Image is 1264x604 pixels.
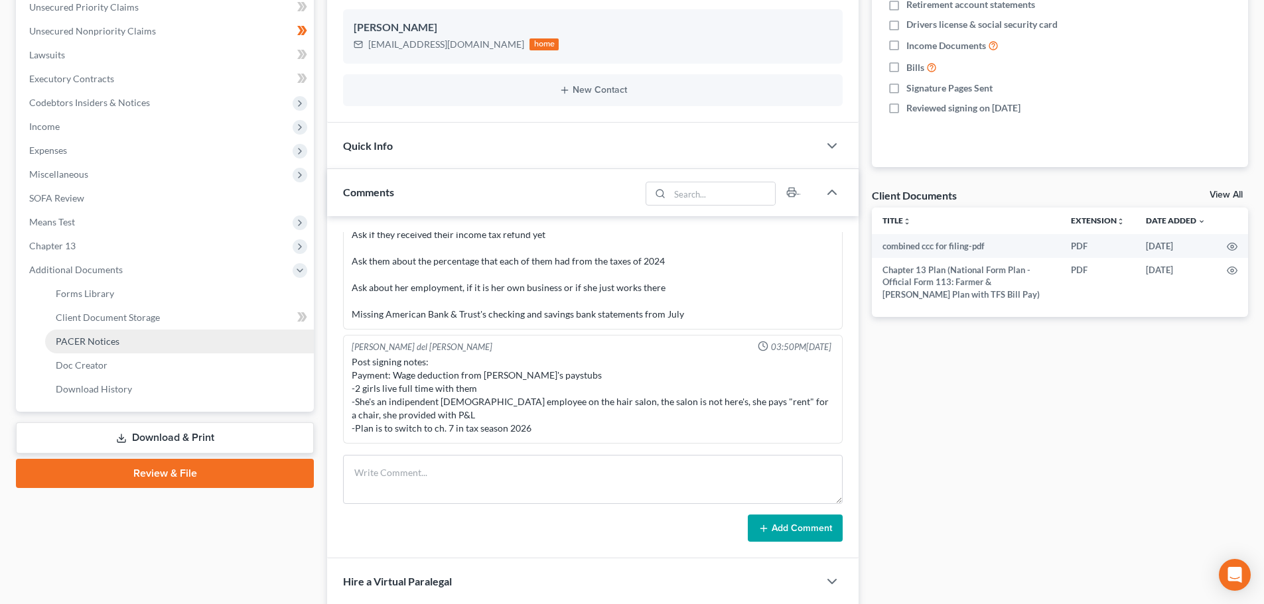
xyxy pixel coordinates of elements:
a: Download & Print [16,422,314,453]
span: Income Documents [906,39,986,52]
a: PACER Notices [45,330,314,353]
a: Forms Library [45,282,314,306]
span: Client Document Storage [56,312,160,323]
input: Search... [670,182,776,205]
span: Bills [906,61,924,74]
span: Codebtors Insiders & Notices [29,97,150,108]
div: Client Documents [872,188,957,202]
a: Extensionunfold_more [1071,215,1125,225]
td: [DATE] [1135,234,1216,258]
td: Chapter 13 Plan (National Form Plan - Official Form 113: Farmer & [PERSON_NAME] Plan with TFS Bil... [872,258,1060,306]
i: unfold_more [903,217,911,225]
a: Download History [45,377,314,401]
a: Client Document Storage [45,306,314,330]
span: Drivers license & social security card [906,18,1058,31]
span: Lawsuits [29,49,65,60]
a: Lawsuits [19,43,314,67]
td: combined ccc for filing-pdf [872,234,1060,258]
span: Reviewed signing on [DATE] [906,101,1020,115]
i: expand_more [1198,217,1206,225]
i: unfold_more [1117,217,1125,225]
span: Signature Pages Sent [906,82,993,95]
a: Date Added expand_more [1146,215,1206,225]
td: [DATE] [1135,258,1216,306]
div: Open Intercom Messenger [1219,559,1251,591]
span: PACER Notices [56,335,119,347]
div: [PERSON_NAME] [354,20,832,36]
span: Download History [56,383,132,394]
a: Review & File [16,459,314,488]
span: Chapter 13 [29,240,76,251]
a: View All [1210,190,1243,200]
a: Executory Contracts [19,67,314,91]
button: Add Comment [748,514,843,542]
span: Executory Contracts [29,73,114,84]
button: New Contact [354,85,832,95]
a: SOFA Review [19,186,314,210]
div: home [529,38,559,50]
span: SOFA Review [29,192,84,204]
span: Forms Library [56,288,114,299]
span: Income [29,121,60,132]
span: Quick Info [343,139,393,152]
td: PDF [1060,234,1135,258]
td: PDF [1060,258,1135,306]
span: Unsecured Priority Claims [29,1,139,13]
a: Doc Creator [45,353,314,377]
a: Unsecured Nonpriority Claims [19,19,314,43]
span: Unsecured Nonpriority Claims [29,25,156,36]
span: Miscellaneous [29,168,88,180]
span: Comments [343,186,394,198]
span: 03:50PM[DATE] [771,341,831,353]
div: [PERSON_NAME] del [PERSON_NAME] [352,341,492,353]
span: Additional Documents [29,264,123,275]
div: Post signing notes: Payment: Wage deduction from [PERSON_NAME]'s paystubs -2 girls live full time... [352,355,834,435]
span: Expenses [29,145,67,156]
a: Titleunfold_more [882,215,911,225]
span: Doc Creator [56,359,107,371]
div: [EMAIL_ADDRESS][DOMAIN_NAME] [368,38,524,51]
span: Means Test [29,216,75,227]
span: Hire a Virtual Paralegal [343,575,452,587]
div: Ask if the mortgage belongs to both of them Ask if the Vehicle belongs to both of them Ask if the... [352,175,834,321]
